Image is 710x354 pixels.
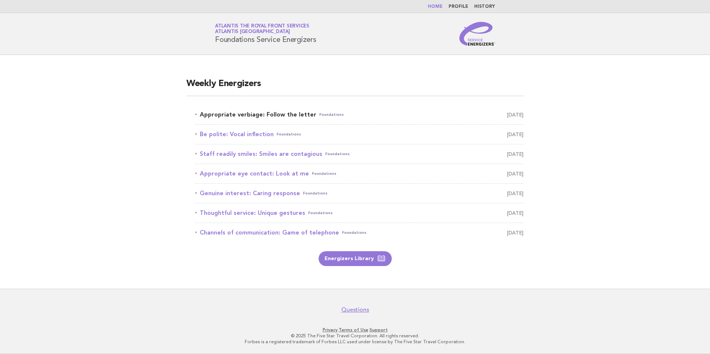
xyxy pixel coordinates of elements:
[323,327,338,332] a: Privacy
[195,188,524,199] a: Genuine interest: Caring responseFoundations [DATE]
[195,168,524,179] a: Appropriate eye contact: Look at meFoundations [DATE]
[312,168,336,179] span: Foundations
[319,251,392,266] a: Energizers Library
[325,149,350,159] span: Foundations
[215,24,316,43] h1: Foundations Service Energizers
[308,208,333,218] span: Foundations
[303,188,328,199] span: Foundations
[215,30,290,35] span: Atlantis [GEOGRAPHIC_DATA]
[507,149,524,159] span: [DATE]
[459,22,495,46] img: Service Energizers
[342,227,367,238] span: Foundations
[507,227,524,238] span: [DATE]
[186,78,524,96] h2: Weekly Energizers
[195,129,524,140] a: Be polite: Vocal inflectionFoundations [DATE]
[428,4,443,9] a: Home
[507,109,524,120] span: [DATE]
[449,4,468,9] a: Profile
[341,306,369,314] a: Questions
[369,327,388,332] a: Support
[474,4,495,9] a: History
[507,129,524,140] span: [DATE]
[507,188,524,199] span: [DATE]
[339,327,368,332] a: Terms of Use
[128,327,582,333] p: · ·
[507,168,524,179] span: [DATE]
[195,109,524,120] a: Appropriate verbiage: Follow the letterFoundations [DATE]
[319,109,344,120] span: Foundations
[507,208,524,218] span: [DATE]
[195,208,524,218] a: Thoughtful service: Unique gesturesFoundations [DATE]
[277,129,301,140] span: Foundations
[128,339,582,345] p: Forbes is a registered trademark of Forbes LLC used under license by The Five Star Travel Corpora...
[215,24,309,34] a: Atlantis The Royal Front ServicesAtlantis [GEOGRAPHIC_DATA]
[195,227,524,238] a: Channels of communication: Game of telephoneFoundations [DATE]
[195,149,524,159] a: Staff readily smiles: Smiles are contagiousFoundations [DATE]
[128,333,582,339] p: © 2025 The Five Star Travel Corporation. All rights reserved.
